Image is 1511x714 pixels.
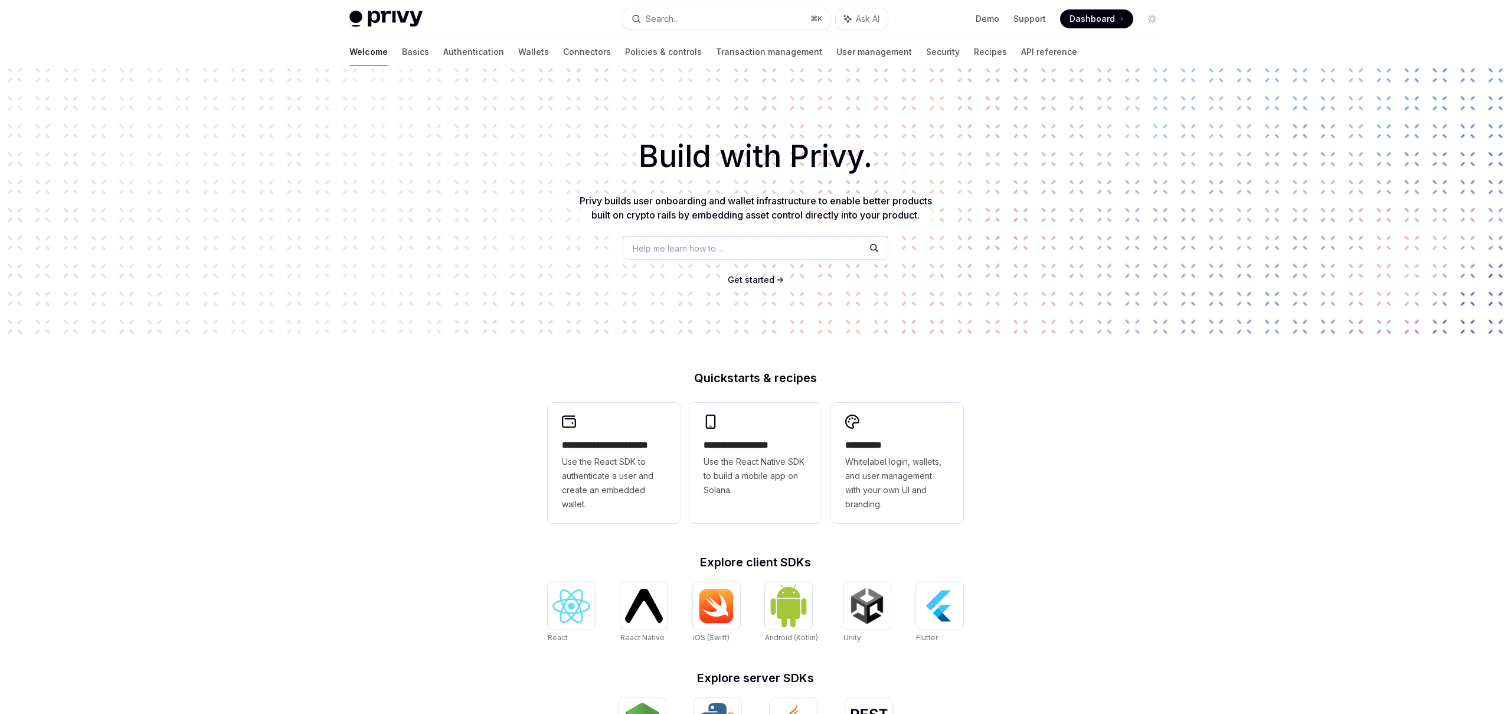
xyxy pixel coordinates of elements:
span: iOS (Swift) [693,633,730,642]
a: User management [836,38,912,66]
span: Privy builds user onboarding and wallet infrastructure to enable better products built on crypto ... [580,195,932,221]
a: UnityUnity [843,582,891,644]
a: Wallets [518,38,549,66]
a: Authentication [443,38,504,66]
a: **** *****Whitelabel login, wallets, and user management with your own UI and branding. [831,403,963,523]
a: Android (Kotlin)Android (Kotlin) [765,582,818,644]
a: ReactReact [548,582,595,644]
h1: Build with Privy. [19,133,1492,180]
a: Basics [402,38,429,66]
button: Ask AI [836,8,888,30]
span: ⌘ K [810,14,823,24]
a: Demo [976,13,999,25]
a: Recipes [974,38,1007,66]
h2: Quickstarts & recipes [548,372,963,384]
img: React Native [625,589,663,622]
img: Flutter [921,587,959,625]
img: Android (Kotlin) [770,583,807,628]
span: React Native [620,633,665,642]
span: Whitelabel login, wallets, and user management with your own UI and branding. [845,455,949,511]
img: light logo [349,11,423,27]
div: Search... [646,12,679,26]
a: Welcome [349,38,388,66]
span: Dashboard [1070,13,1115,25]
a: API reference [1021,38,1077,66]
a: FlutterFlutter [916,582,963,644]
h2: Explore client SDKs [548,556,963,568]
a: Policies & controls [625,38,702,66]
a: Support [1013,13,1046,25]
button: Search...⌘K [623,8,830,30]
img: iOS (Swift) [698,588,735,624]
a: **** **** **** ***Use the React Native SDK to build a mobile app on Solana. [689,403,822,523]
span: Unity [843,633,861,642]
button: Toggle dark mode [1143,9,1162,28]
span: Help me learn how to… [633,242,722,255]
a: Dashboard [1060,9,1133,28]
a: iOS (Swift)iOS (Swift) [693,582,740,644]
img: React [552,589,590,623]
img: Unity [848,587,886,625]
span: Use the React Native SDK to build a mobile app on Solana. [704,455,807,497]
a: Security [926,38,960,66]
h2: Explore server SDKs [548,672,963,684]
span: Get started [728,275,774,285]
span: Flutter [916,633,938,642]
span: React [548,633,568,642]
a: Connectors [563,38,611,66]
a: Transaction management [716,38,822,66]
a: React NativeReact Native [620,582,668,644]
span: Android (Kotlin) [765,633,818,642]
span: Ask AI [856,13,879,25]
a: Get started [728,274,774,286]
span: Use the React SDK to authenticate a user and create an embedded wallet. [562,455,666,511]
